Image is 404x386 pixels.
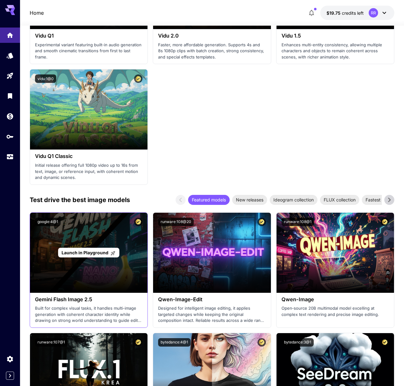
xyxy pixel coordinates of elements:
[282,218,314,226] button: runware:108@1
[134,74,142,83] button: Certified Model – Vetted for best performance and includes a commercial license.
[257,218,266,226] button: Certified Model – Vetted for best performance and includes a commercial license.
[6,52,14,59] div: Models
[35,305,143,324] p: Built for complex visual tasks, it handles multi-image generation with coherent character identit...
[35,162,143,181] p: Initial release offering full 1080p video up to 16s from text, image, or reference input, with co...
[6,112,14,120] div: Wallet
[232,195,267,205] div: New releases
[158,297,266,302] h3: Qwen-Image-Edit
[35,74,56,83] button: vidu:1@0
[320,6,394,20] button: $19.75RR
[158,305,266,324] p: Designed for intelligent image editing, it applies targeted changes while keeping the original co...
[35,338,67,347] button: runware:107@1
[158,338,191,347] button: bytedance:4@1
[30,9,44,17] a: Home
[188,195,230,205] div: Featured models
[134,338,142,347] button: Certified Model – Vetted for best performance and includes a commercial license.
[381,218,389,226] button: Certified Model – Vetted for best performance and includes a commercial license.
[257,338,266,347] button: Certified Model – Vetted for best performance and includes a commercial license.
[6,72,14,80] div: Playground
[232,196,267,203] span: New releases
[6,92,14,100] div: Library
[282,338,314,347] button: bytedance:3@1
[30,195,130,205] p: Test drive the best image models
[30,69,148,150] img: alt
[277,213,394,293] img: alt
[320,195,359,205] div: FLUX collection
[6,31,14,39] div: Home
[342,10,364,16] span: credits left
[158,218,194,226] button: runware:108@20
[320,196,359,203] span: FLUX collection
[282,305,389,317] p: Open‑source 20B multimodal model excelling at complex text rendering and precise image editing.
[62,250,108,255] span: Launch in Playground
[58,248,119,257] a: Launch in Playground
[158,42,266,60] p: Faster, more affordable generation. Supports 4s and 8s 1080p clips with batch creation, strong co...
[35,218,61,226] button: google:4@1
[270,196,317,203] span: Ideogram collection
[270,195,317,205] div: Ideogram collection
[362,195,400,205] div: Fastest models
[282,297,389,302] h3: Qwen-Image
[153,213,271,293] img: alt
[35,33,143,39] h3: Vidu Q1
[282,33,389,39] h3: Vidu 1.5
[282,42,389,60] p: Enhances multi-entity consistency, allowing multiple characters and objects to remain coherent ac...
[369,8,378,18] div: RR
[35,297,143,302] h3: Gemini Flash Image 2.5
[188,196,230,203] span: Featured models
[6,355,14,363] div: Settings
[327,10,364,16] div: $19.75
[30,9,44,17] nav: breadcrumb
[6,153,14,161] div: Usage
[35,42,143,60] p: Experimental variant featuring built-in audio generation and smooth cinematic transitions from fi...
[362,196,400,203] span: Fastest models
[35,153,143,159] h3: Vidu Q1 Classic
[158,33,266,39] h3: Vidu 2.0
[381,338,389,347] button: Certified Model – Vetted for best performance and includes a commercial license.
[134,218,142,226] button: Certified Model – Vetted for best performance and includes a commercial license.
[327,10,342,16] span: $19.75
[6,133,14,140] div: API Keys
[6,372,14,380] button: Expand sidebar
